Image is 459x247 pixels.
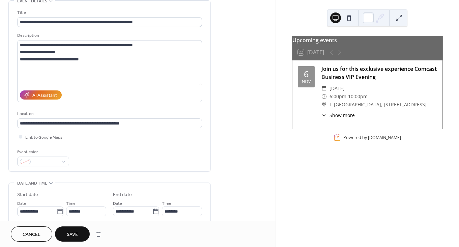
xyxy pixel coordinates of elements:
span: Show more [329,112,355,119]
span: Date and time [17,180,47,187]
div: Title [17,9,201,16]
span: 6:00pm [329,92,346,101]
div: Powered by [343,135,401,140]
span: Time [162,200,171,207]
div: Upcoming events [292,36,442,44]
button: AI Assistant [20,90,62,100]
span: Save [67,231,78,238]
div: Description [17,32,201,39]
span: Date [113,200,122,207]
div: Nov [302,80,311,84]
div: ​ [321,112,327,119]
div: Event color [17,148,68,156]
div: End date [113,191,132,198]
span: T-[GEOGRAPHIC_DATA], [STREET_ADDRESS] [329,101,427,109]
span: Date [17,200,26,207]
span: Time [66,200,76,207]
button: ​Show more [321,112,355,119]
div: Start date [17,191,38,198]
div: Join us for this exclusive experience Comcast Business VIP Evening [321,65,437,81]
span: Link to Google Maps [25,134,62,141]
span: Cancel [23,231,40,238]
div: 6 [304,70,309,78]
button: Cancel [11,226,52,242]
div: ​ [321,101,327,109]
div: Location [17,110,201,117]
span: [DATE] [329,84,345,92]
div: AI Assistant [32,92,57,99]
div: ​ [321,84,327,92]
a: [DOMAIN_NAME] [368,135,401,140]
span: - [346,92,348,101]
button: Save [55,226,90,242]
span: 10:00pm [348,92,368,101]
div: ​ [321,92,327,101]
